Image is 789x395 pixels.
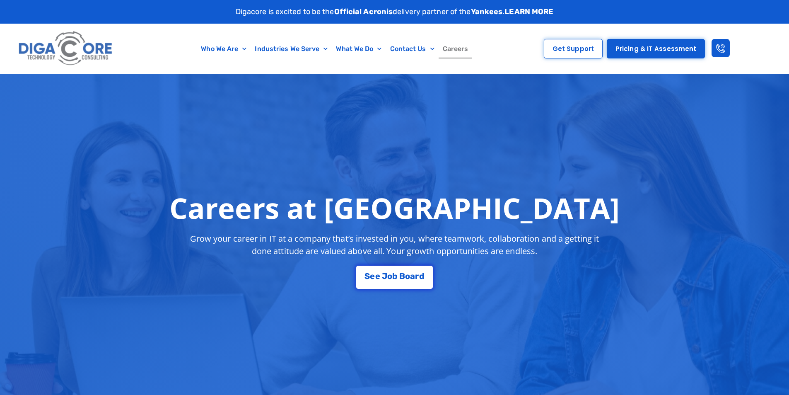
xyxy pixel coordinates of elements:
span: S [364,272,370,280]
a: Who We Are [197,39,251,58]
span: o [387,272,392,280]
span: J [382,272,387,280]
span: e [370,272,375,280]
a: See Job Board [356,266,432,289]
span: Get Support [553,46,594,52]
a: LEARN MORE [504,7,553,16]
a: Contact Us [386,39,439,58]
span: Pricing & IT Assessment [615,46,696,52]
img: Digacore logo 1 [16,28,116,70]
strong: Yankees [471,7,503,16]
span: b [392,272,398,280]
a: Industries We Serve [251,39,332,58]
p: Digacore is excited to be the delivery partner of the . [236,6,554,17]
a: Pricing & IT Assessment [607,39,705,58]
span: d [419,272,425,280]
span: o [405,272,410,280]
span: r [415,272,419,280]
p: Grow your career in IT at a company that’s invested in you, where teamwork, collaboration and a g... [183,233,607,257]
span: a [410,272,415,280]
a: What We Do [332,39,386,58]
strong: Official Acronis [334,7,393,16]
a: Get Support [544,39,603,58]
span: e [375,272,380,280]
h1: Careers at [GEOGRAPHIC_DATA] [169,191,620,224]
nav: Menu [155,39,514,58]
span: B [399,272,405,280]
a: Careers [439,39,473,58]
